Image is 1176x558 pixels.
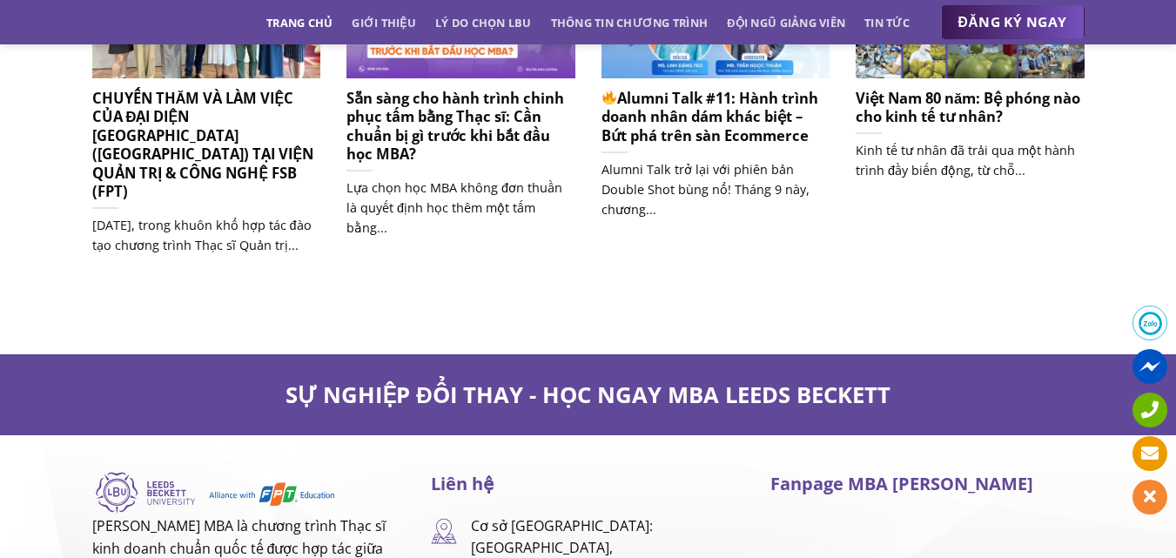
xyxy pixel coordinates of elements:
h5: Alumni Talk #11: Hành trình doanh nhân dám khác biệt – Bứt phá trên sàn Ecommerce [601,89,830,145]
a: Trang chủ [266,7,333,38]
a: Lý do chọn LBU [435,7,532,38]
a: Thông tin chương trình [551,7,709,38]
h5: Sẵn sàng cho hành trình chinh phục tấm bằng Thạc sĩ: Cần chuẩn bị gì trước khi bắt đầu học MBA? [346,89,575,164]
h5: Việt Nam 80 năm: Bệ phóng nào cho kinh tế tư nhân? [856,89,1085,126]
h3: Fanpage MBA [PERSON_NAME] [770,470,1084,498]
p: Alumni Talk trở lại với phiên bản Double Shot bùng nổ! Tháng 9 này, chương... [601,159,830,219]
a: Đội ngũ giảng viên [727,7,845,38]
img: Logo-LBU-FSB.svg [92,470,336,515]
a: Tin tức [864,7,910,38]
p: Kinh tế tư nhân đã trải qua một hành trình đầy biến động, từ chỗ... [856,140,1085,180]
img: 🔥 [602,91,617,105]
h2: SỰ NGHIỆP ĐỔI THAY - HỌC NGAY MBA LEEDS BECKETT [92,380,1085,409]
a: ĐĂNG KÝ NGAY [941,5,1085,40]
h5: CHUYẾN THĂM VÀ LÀM VIỆC CỦA ĐẠI DIỆN [GEOGRAPHIC_DATA] ([GEOGRAPHIC_DATA]) TẠI VIỆN QUẢN TRỊ & CÔ... [92,89,321,201]
p: Lựa chọn học MBA không đơn thuần là quyết định học thêm một tấm bằng... [346,178,575,238]
h3: Liên hệ [431,470,744,498]
p: [DATE], trong khuôn khổ hợp tác đào tạo chương trình Thạc sĩ Quản trị... [92,215,321,255]
a: Giới thiệu [352,7,416,38]
span: ĐĂNG KÝ NGAY [958,11,1067,33]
